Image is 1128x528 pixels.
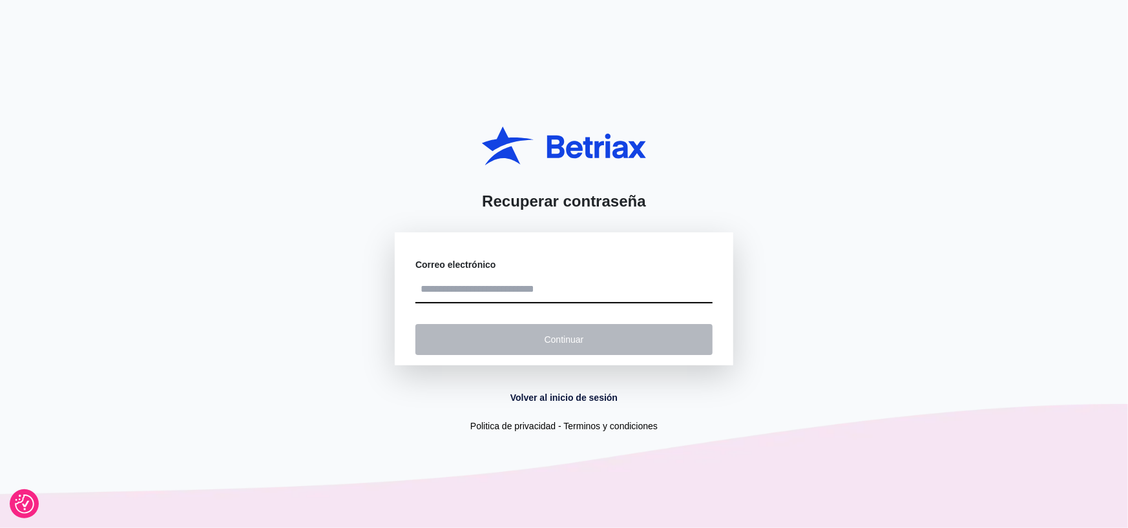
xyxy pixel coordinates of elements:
label: Correo electrónico [415,258,496,271]
img: Revisit consent button [15,494,34,514]
p: Politica de privacidad - Terminos y condiciones [470,420,658,432]
button: Continuar [415,324,713,355]
a: Volver al inicio de sesión [510,391,618,404]
h1: Recuperar contraseña [482,191,645,212]
p: Continuar [545,333,584,346]
button: Preferencias de consentimiento [15,494,34,514]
